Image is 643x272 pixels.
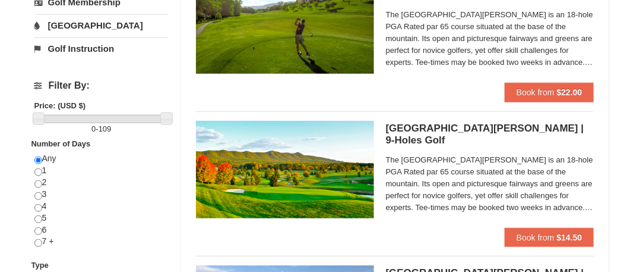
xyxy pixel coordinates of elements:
span: The [GEOGRAPHIC_DATA][PERSON_NAME] is an 18-hole PGA Rated par 65 course situated at the base of ... [386,9,594,68]
span: Book from [517,87,555,97]
h5: [GEOGRAPHIC_DATA][PERSON_NAME] | 9-Holes Golf [386,123,594,146]
strong: $22.00 [557,87,582,97]
span: Book from [517,233,555,242]
strong: $14.50 [557,233,582,242]
strong: Number of Days [31,139,91,148]
h4: Filter By: [34,80,169,91]
button: Book from $22.00 [505,83,594,102]
a: [GEOGRAPHIC_DATA] [34,14,169,36]
span: 0 [91,124,96,133]
strong: Type [31,261,49,270]
label: - [34,123,169,135]
img: 6619859-87-49ad91d4.jpg [196,121,374,218]
a: Golf Instruction [34,37,169,60]
strong: Price: (USD $) [34,101,86,110]
span: 109 [99,124,112,133]
div: Any 1 2 3 4 5 6 7 + [34,153,169,260]
button: Book from $14.50 [505,228,594,247]
span: The [GEOGRAPHIC_DATA][PERSON_NAME] is an 18-hole PGA Rated par 65 course situated at the base of ... [386,154,594,214]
